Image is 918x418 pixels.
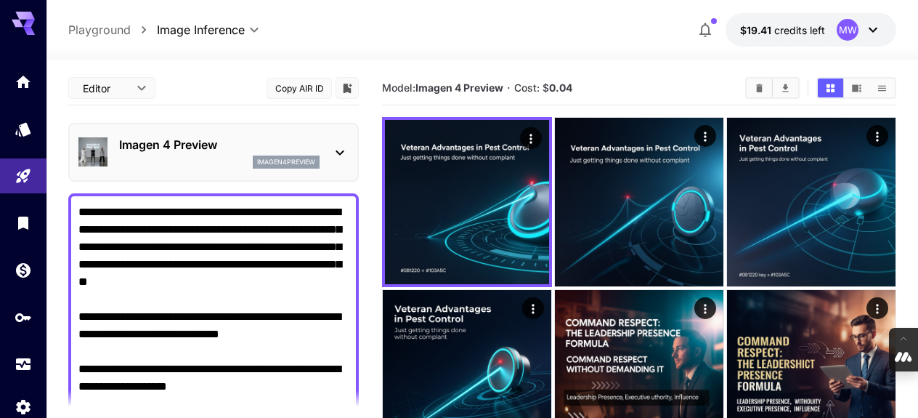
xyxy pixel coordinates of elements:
[694,125,716,147] div: Actions
[816,77,896,99] div: Show media in grid viewShow media in video viewShow media in list view
[257,157,315,167] p: imagen4preview
[726,13,896,47] button: $19.4068MW
[844,79,869,97] button: Show media in video view
[555,118,723,286] img: 2Q==
[385,120,549,284] img: Z
[514,81,572,94] span: Cost: $
[15,120,32,138] div: Models
[415,81,503,94] b: Imagen 4 Preview
[68,21,131,39] a: Playground
[774,24,825,36] span: credits left
[507,79,511,97] p: ·
[773,79,798,97] button: Download All
[267,78,332,99] button: Copy AIR ID
[818,79,843,97] button: Show media in grid view
[15,398,32,416] div: Settings
[15,214,32,232] div: Library
[549,81,572,94] b: 0.04
[694,297,716,319] div: Actions
[157,21,245,39] span: Image Inference
[15,308,32,326] div: API Keys
[869,79,895,97] button: Show media in list view
[522,297,544,319] div: Actions
[727,118,895,286] img: 9k=
[747,79,772,97] button: Clear All
[341,79,354,97] button: Add to library
[15,167,32,185] div: Playground
[83,81,128,96] span: Editor
[520,127,542,149] div: Actions
[119,136,320,153] p: Imagen 4 Preview
[745,77,800,99] div: Clear AllDownload All
[382,81,503,94] span: Model:
[866,125,888,147] div: Actions
[15,355,32,374] div: Usage
[740,23,825,38] div: $19.4068
[68,21,157,39] nav: breadcrumb
[837,19,858,41] div: MW
[15,73,32,91] div: Home
[740,24,774,36] span: $19.41
[78,130,349,174] div: Imagen 4 Previewimagen4preview
[15,261,32,279] div: Wallet
[866,297,888,319] div: Actions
